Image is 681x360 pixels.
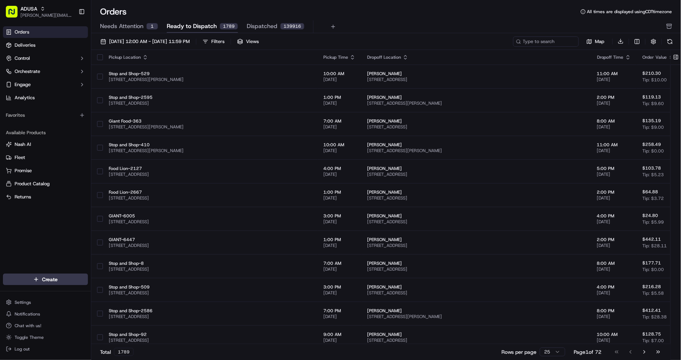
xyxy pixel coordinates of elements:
[323,77,355,82] span: [DATE]
[367,54,585,60] div: Dropoff Location
[643,213,658,218] span: $24.80
[109,314,312,320] span: [STREET_ADDRESS]
[109,38,190,45] span: [DATE] 12:00 AM - [DATE] 11:59 PM
[323,266,355,272] span: [DATE]
[15,70,28,83] img: 9188753566659_6852d8bf1fb38e338040_72.png
[367,94,585,100] span: [PERSON_NAME]
[367,308,585,314] span: [PERSON_NAME]
[643,338,664,344] span: Tip: $7.00
[109,260,312,266] span: Stop and Shop-8
[109,166,312,171] span: Food Lion-2127
[146,23,158,30] div: 1
[3,3,76,20] button: ADUSA[PERSON_NAME][EMAIL_ADDRESS][DOMAIN_NAME]
[33,77,100,83] div: We're available if you need us!
[597,266,631,272] span: [DATE]
[597,124,631,130] span: [DATE]
[597,314,631,320] span: [DATE]
[109,332,312,337] span: Stop and Shop-92
[7,70,20,83] img: 1736555255976-a54dd68f-1ca7-489b-9aae-adbdc363a1c4
[15,346,30,352] span: Log out
[109,54,312,60] div: Pickup Location
[323,54,355,60] div: Pickup Time
[100,22,143,31] span: Needs Attention
[367,260,585,266] span: [PERSON_NAME]
[3,191,88,203] button: Returns
[597,54,631,60] div: Dropoff Time
[33,70,120,77] div: Start new chat
[124,72,133,81] button: Start new chat
[597,290,631,296] span: [DATE]
[323,219,355,225] span: [DATE]
[367,189,585,195] span: [PERSON_NAME]
[109,195,312,201] span: [STREET_ADDRESS]
[15,163,56,170] span: Knowledge Base
[51,181,88,186] a: Powered byPylon
[7,29,133,41] p: Welcome 👋
[100,348,134,356] div: Total
[323,189,355,195] span: 1:00 PM
[597,332,631,337] span: 10:00 AM
[109,148,312,154] span: [STREET_ADDRESS][PERSON_NAME]
[367,77,585,82] span: [STREET_ADDRESS]
[15,42,35,49] span: Deliveries
[643,101,664,107] span: Tip: $9.60
[100,6,127,18] h1: Orders
[7,126,19,138] img: Steven McGraw
[42,276,58,283] span: Create
[323,148,355,154] span: [DATE]
[3,274,88,285] button: Create
[65,133,80,139] span: [DATE]
[234,36,262,47] button: Views
[574,348,602,356] div: Page 1 of 72
[323,260,355,266] span: 7:00 AM
[643,118,661,124] span: $135.19
[20,5,37,12] button: ADUSA
[15,154,25,161] span: Fleet
[597,142,631,148] span: 11:00 AM
[7,95,49,101] div: Past conversations
[597,77,631,82] span: [DATE]
[3,332,88,342] button: Toggle Theme
[643,314,667,320] span: Tip: $28.38
[109,337,312,343] span: [STREET_ADDRESS]
[20,12,73,18] span: [PERSON_NAME][EMAIL_ADDRESS][DOMAIN_NAME]
[501,348,537,356] p: Rows per page
[597,171,631,177] span: [DATE]
[3,152,88,163] button: Fleet
[15,141,31,148] span: Nash AI
[643,189,658,195] span: $64.88
[323,100,355,106] span: [DATE]
[3,109,88,121] div: Favorites
[280,23,304,30] div: 139916
[597,213,631,219] span: 4:00 PM
[109,266,312,272] span: [STREET_ADDRESS]
[3,321,88,331] button: Chat with us!
[109,213,312,219] span: GIANT-6005
[7,106,19,118] img: Archana Ravishankar
[97,36,193,47] button: [DATE] 12:00 AM - [DATE] 11:59 PM
[15,167,32,174] span: Promise
[109,171,312,177] span: [STREET_ADDRESS]
[6,167,85,174] a: Promise
[367,243,585,248] span: [STREET_ADDRESS]
[109,237,312,243] span: GIANT-6447
[643,94,661,100] span: $119.13
[109,71,312,77] span: Stop and Shop-529
[62,164,68,170] div: 💻
[323,308,355,314] span: 7:00 PM
[23,113,59,119] span: [PERSON_NAME]
[595,38,605,45] span: Map
[323,71,355,77] span: 10:00 AM
[643,243,667,249] span: Tip: $28.11
[597,308,631,314] span: 8:00 PM
[643,196,664,201] span: Tip: $3.72
[19,47,131,55] input: Got a question? Start typing here...
[65,113,80,119] span: [DATE]
[15,55,30,62] span: Control
[367,237,585,243] span: [PERSON_NAME]
[643,77,667,83] span: Tip: $10.00
[513,36,579,47] input: Type to search
[3,178,88,190] button: Product Catalog
[367,71,585,77] span: [PERSON_NAME]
